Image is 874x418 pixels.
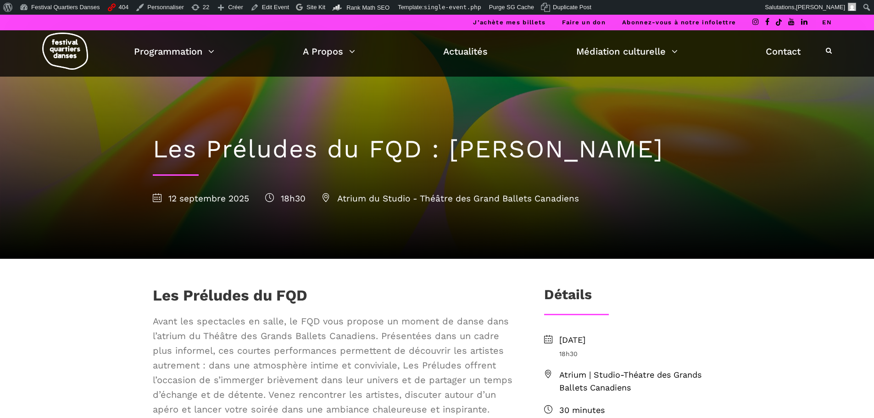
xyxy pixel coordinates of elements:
[265,193,306,204] span: 18h30
[576,44,678,59] a: Médiation culturelle
[303,44,355,59] a: A Propos
[559,349,722,359] span: 18h30
[346,4,390,11] span: Rank Math SEO
[562,19,606,26] a: Faire un don
[306,4,325,11] span: Site Kit
[42,33,88,70] img: logo-fqd-med
[822,19,832,26] a: EN
[443,44,488,59] a: Actualités
[559,368,722,395] span: Atrium | Studio-Théatre des Grands Ballets Canadiens
[424,4,481,11] span: single-event.php
[559,404,722,417] span: 30 minutes
[622,19,736,26] a: Abonnez-vous à notre infolettre
[153,134,722,164] h1: Les Préludes du FQD : [PERSON_NAME]
[153,193,249,204] span: 12 septembre 2025
[473,19,546,26] a: J’achète mes billets
[322,193,579,204] span: Atrium du Studio - Théâtre des Grand Ballets Canadiens
[153,286,307,309] h1: Les Préludes du FQD
[134,44,214,59] a: Programmation
[796,4,845,11] span: [PERSON_NAME]
[559,334,722,347] span: [DATE]
[766,44,801,59] a: Contact
[153,314,514,417] span: Avant les spectacles en salle, le FQD vous propose un moment de danse dans l’atrium du Théâtre de...
[544,286,592,309] h3: Détails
